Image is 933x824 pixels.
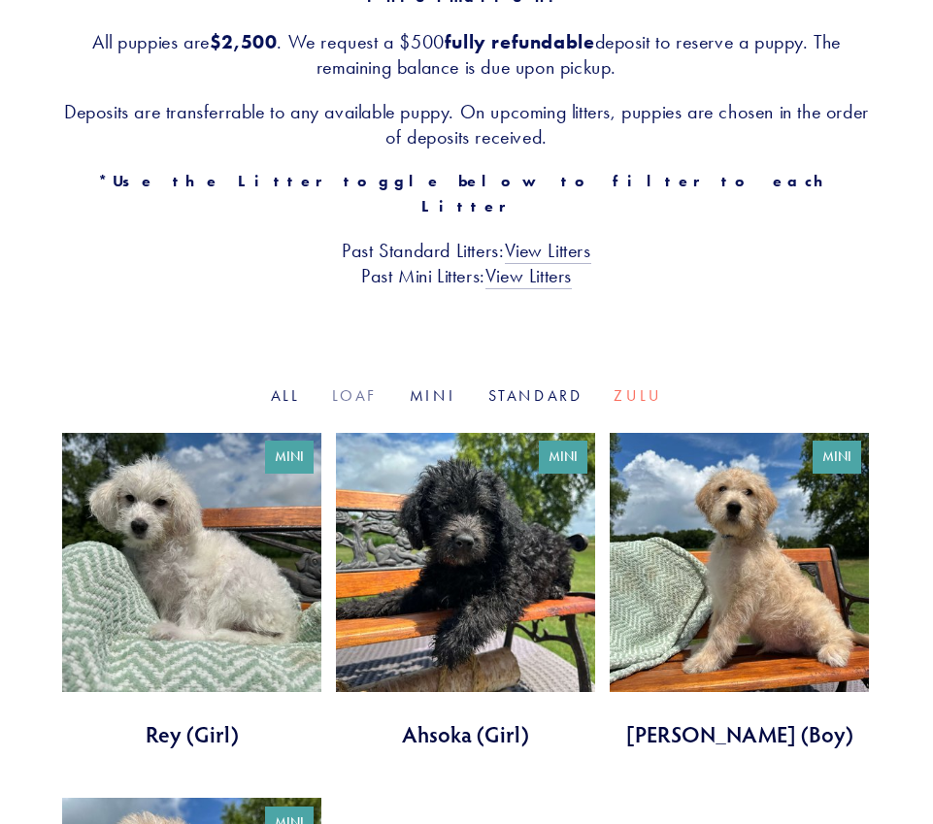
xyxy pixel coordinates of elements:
a: Standard [488,386,583,405]
h3: Past Standard Litters: Past Mini Litters: [62,238,871,288]
a: All [271,386,301,405]
strong: $2,500 [210,30,278,53]
strong: fully refundable [445,30,595,53]
a: Mini [410,386,457,405]
a: Zulu [614,386,662,405]
h3: All puppies are . We request a $500 deposit to reserve a puppy. The remaining balance is due upon... [62,29,871,80]
h3: Deposits are transferrable to any available puppy. On upcoming litters, puppies are chosen in the... [62,99,871,149]
a: View Litters [485,264,572,289]
a: Loaf [332,386,379,405]
strong: *Use the Litter toggle below to filter to each Litter [98,172,850,215]
a: View Litters [505,239,591,264]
